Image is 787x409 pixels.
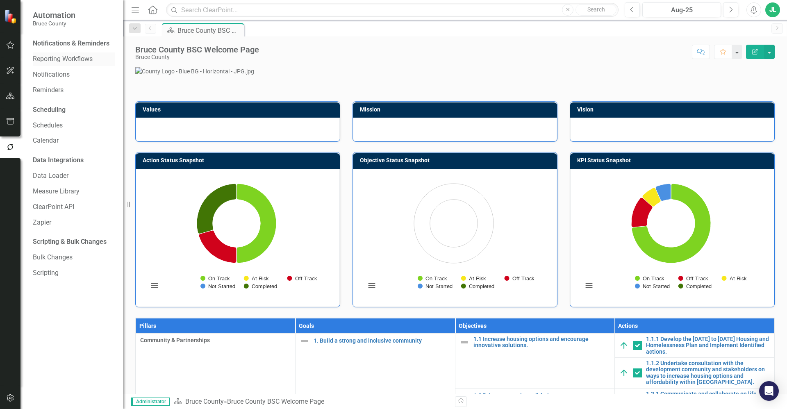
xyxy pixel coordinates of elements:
[33,218,115,227] a: Zapier
[362,175,548,298] div: Chart. Highcharts interactive chart.
[287,275,316,282] button: Show Off Track
[614,333,774,357] td: Double-Click to Edit Right Click for Context Menu
[360,107,553,113] h3: Mission
[459,337,469,347] img: Not Defined
[418,275,447,282] button: Show On Track
[579,175,763,298] svg: Interactive chart
[199,230,237,263] path: Off Track, 7.
[33,136,115,145] a: Calendar
[614,357,774,388] td: Double-Click to Edit Right Click for Context Menu
[33,86,115,95] a: Reminders
[33,55,115,64] a: Reporting Workflows
[197,184,237,234] path: Completed, 10.
[577,107,770,113] h3: Vision
[4,9,18,23] img: ClearPoint Strategy
[362,175,546,298] svg: Interactive chart
[227,398,324,405] div: Bruce County BSC Welcome Page
[455,333,614,388] td: Double-Click to Edit Right Click for Context Menu
[244,275,268,282] button: Show At Risk
[166,3,619,17] input: Search ClearPoint...
[583,280,595,291] button: View chart menu, Chart
[642,188,661,207] path: At Risk, 1.
[200,283,235,289] button: Show Not Started
[655,184,671,201] path: Not Started, 1.
[635,275,664,282] button: Show On Track
[646,336,770,355] a: 1.1.1 Develop the [DATE] to [DATE] Housing and Homelessness Plan and Implement Identified actions.
[575,4,616,16] button: Search
[765,2,780,17] button: JL
[461,275,486,282] button: Show At Risk
[678,283,712,289] button: Show Completed
[314,338,450,344] a: 1. Build a strong and inclusive community
[174,397,449,407] div: »
[198,230,214,234] path: Not Started , 0.
[33,105,66,115] div: Scheduling
[619,341,629,350] img: On Track
[185,398,224,405] a: Bruce County
[135,45,259,54] div: Bruce County BSC Welcome Page
[237,184,276,263] path: On Track, 17.
[473,393,610,399] a: 1.2 Drive community well-being
[631,198,653,227] path: Off Track, 2.
[33,156,84,165] div: Data Integrations
[33,10,75,20] span: Automation
[33,253,115,262] a: Bulk Changes
[473,336,610,349] a: 1.1 Increase housing options and encourage innovative solutions.
[244,283,277,289] button: Show Completed
[135,67,775,75] img: County Logo - Blue BG - Horizontal - JPG.jpg
[366,280,378,291] button: View chart menu, Chart
[635,283,669,289] button: Show Not Started
[642,2,721,17] button: Aug-25
[143,157,336,164] h3: Action Status Snapshot
[149,280,160,291] button: View chart menu, Chart
[33,121,115,130] a: Schedules
[418,283,452,289] button: Show Not Started
[577,157,770,164] h3: KPI Status Snapshot
[135,54,259,60] div: Bruce County
[459,391,469,401] img: Not Defined
[587,6,605,13] span: Search
[33,202,115,212] a: ClearPoint API
[33,187,115,196] a: Measure Library
[177,25,242,36] div: Bruce County BSC Welcome Page
[143,107,336,113] h3: Values
[33,20,75,27] small: Bruce County
[33,237,107,247] div: Scripting & Bulk Changes
[200,275,230,282] button: Show On Track
[722,275,746,282] button: Show At Risk
[33,39,109,48] div: Notifications & Reminders
[300,336,309,346] img: Not Defined
[144,175,329,298] svg: Interactive chart
[33,268,115,278] a: Scripting
[144,175,331,298] div: Chart. Highcharts interactive chart.
[678,275,707,282] button: Show Off Track
[33,171,115,181] a: Data Loader
[759,381,779,401] div: Open Intercom Messenger
[646,360,770,386] a: 1.1.2 Undertake consultation with the development community and stakeholders on ways to increase ...
[461,283,494,289] button: Show Completed
[140,336,291,344] span: Community & Partnerships
[645,5,718,15] div: Aug-25
[131,398,170,406] span: Administrator
[505,275,534,282] button: Show Off Track
[619,368,629,378] img: On Track
[360,157,553,164] h3: Objective Status Snapshot
[33,70,115,80] a: Notifications
[632,184,711,263] path: On Track, 11.
[579,175,766,298] div: Chart. Highcharts interactive chart.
